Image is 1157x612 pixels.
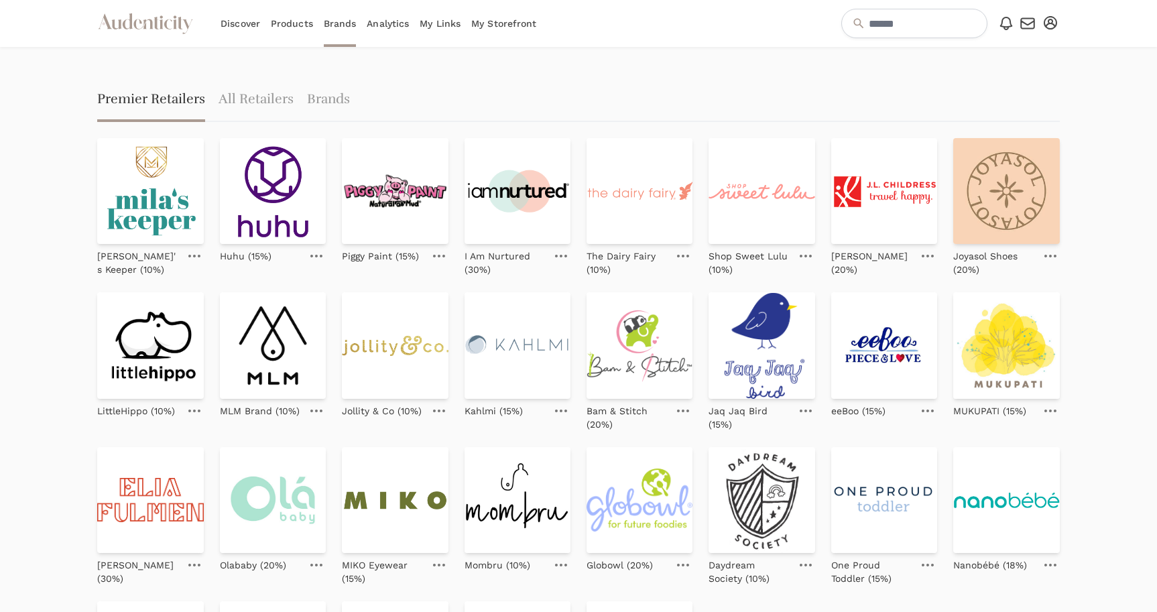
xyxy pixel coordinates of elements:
[342,249,419,263] p: Piggy Paint (15%)
[709,244,790,276] a: Shop Sweet Lulu (10%)
[97,249,179,276] p: [PERSON_NAME]'s Keeper (10%)
[831,553,913,585] a: One Proud Toddler (15%)
[831,399,886,418] a: eeBoo (15%)
[709,404,790,431] p: Jaq Jaq Bird (15%)
[953,292,1059,398] img: Logo_SHOP_512_x_512_px.png
[342,138,448,244] img: 632a14bdc9f20b467d0e7f56_download.png
[587,249,668,276] p: The Dairy Fairy (10%)
[587,558,653,572] p: Globowl (20%)
[709,447,814,553] img: logo-new-export.jpg
[587,447,692,553] img: globowl-logo_primary-color-tagline.png
[342,553,424,585] a: MIKO Eyewear (15%)
[465,249,546,276] p: I Am Nurtured (30%)
[587,553,653,572] a: Globowl (20%)
[220,249,271,263] p: Huhu (15%)
[220,558,286,572] p: Olababy (20%)
[587,138,692,244] img: tdf_sig_coral_cmyk_with_tag_rm_316_1635271346__80152_6_-_Edited.png
[97,404,175,418] p: LittleHippo (10%)
[220,447,326,553] img: Olababy_logo_color_RGB_2021m_f7c64e35-e419-49f9-8a0c-ed2863d41459_1600x.jpg
[342,447,448,553] img: Miko_Primary_Green.png
[587,399,668,431] a: Bam & Stitch (20%)
[465,292,570,398] img: logo_website-2-04_510x.png
[953,558,1027,572] p: Nanobébé (18%)
[953,553,1027,572] a: Nanobébé (18%)
[97,558,179,585] p: [PERSON_NAME] (30%)
[831,447,937,553] img: One_Proud_Toddler_Logo_360x.png
[465,399,523,418] a: Kahlmi (15%)
[465,558,530,572] p: Mombru (10%)
[97,138,203,244] img: milas-keeper-logo.png
[953,404,1026,418] p: MUKUPATI (15%)
[220,138,326,244] img: HuHu_Logo_Outlined_Stacked_Purple_d3e0ee55-ed66-4583-b299-27a3fd9dc6fc.png
[97,292,203,398] img: little-hippo-logo.png
[831,249,913,276] p: [PERSON_NAME] (20%)
[587,404,668,431] p: Bam & Stitch (20%)
[709,249,790,276] p: Shop Sweet Lulu (10%)
[831,292,937,398] img: eeBoo-Piece-and-Love-1024-x-780.jpg
[953,249,1035,276] p: Joyasol Shoes (20%)
[953,447,1059,553] img: Nanobebe-Brand-_-Logos-2020_7ad2479a-9866-4b85-91e1-7ca2e57b8844.png
[220,244,271,263] a: Huhu (15%)
[831,138,937,244] img: jlchildress-logo-stacked_260x.png
[342,244,419,263] a: Piggy Paint (15%)
[587,244,668,276] a: The Dairy Fairy (10%)
[97,399,175,418] a: LittleHippo (10%)
[307,79,350,122] a: Brands
[831,244,913,276] a: [PERSON_NAME] (20%)
[465,447,570,553] img: Mombru_Logo_1.png
[465,404,523,418] p: Kahlmi (15%)
[465,138,570,244] img: NEW-LOGO_c9824973-8d00-4a6d-a79d-d2e93ec6dff5.png
[953,244,1035,276] a: Joyasol Shoes (20%)
[587,292,692,398] img: Logo-FullTM-500x_17f65d78-1daf-4442-9980-f61d2c2d6980.png
[953,399,1026,418] a: MUKUPATI (15%)
[709,558,790,585] p: Daydream Society (10%)
[97,447,203,553] img: 6347814845aea555ebaf772d_EliaFulmen-Logo-Stacked.png
[342,292,448,398] img: logo_2x.png
[709,292,814,398] img: jaqjaq-logo.png
[953,138,1059,244] img: da055878049b6d7dee11e1452f94f521.jpg
[220,404,300,418] p: MLM Brand (10%)
[831,404,886,418] p: eeBoo (15%)
[342,558,424,585] p: MIKO Eyewear (15%)
[342,404,422,418] p: Jollity & Co (10%)
[709,399,790,431] a: Jaq Jaq Bird (15%)
[220,292,326,398] img: Logo_BLACK_MLM_RGB_400x.png
[219,79,294,122] a: All Retailers
[709,138,814,244] img: logo_2x.png
[220,553,286,572] a: Olababy (20%)
[465,553,530,572] a: Mombru (10%)
[97,244,179,276] a: [PERSON_NAME]'s Keeper (10%)
[220,399,300,418] a: MLM Brand (10%)
[465,244,546,276] a: I Am Nurtured (30%)
[709,553,790,585] a: Daydream Society (10%)
[831,558,913,585] p: One Proud Toddler (15%)
[97,79,205,122] span: Premier Retailers
[342,399,422,418] a: Jollity & Co (10%)
[97,553,179,585] a: [PERSON_NAME] (30%)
